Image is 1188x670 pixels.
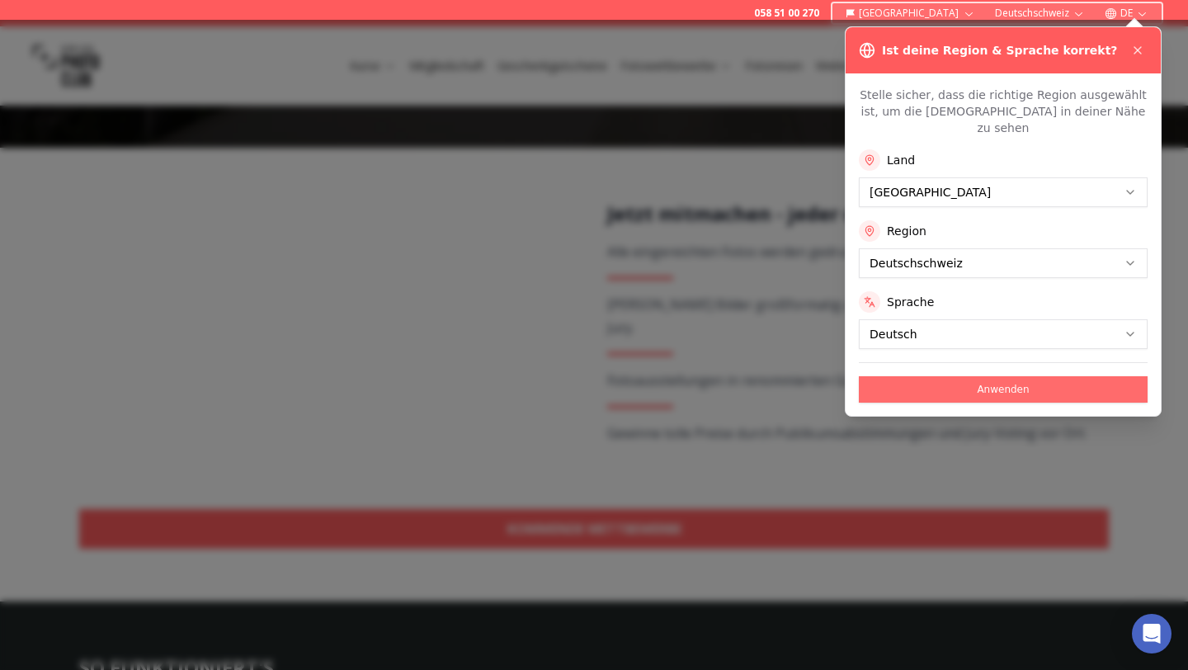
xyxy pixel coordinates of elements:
div: Open Intercom Messenger [1132,614,1171,653]
button: DE [1098,3,1155,23]
label: Land [887,152,915,168]
a: 058 51 00 270 [754,7,819,20]
button: Deutschschweiz [988,3,1091,23]
button: Anwenden [859,376,1148,403]
p: Stelle sicher, dass die richtige Region ausgewählt ist, um die [DEMOGRAPHIC_DATA] in deiner Nähe ... [859,87,1148,136]
label: Region [887,223,926,239]
label: Sprache [887,294,934,310]
button: [GEOGRAPHIC_DATA] [839,3,982,23]
h3: Ist deine Region & Sprache korrekt? [882,42,1117,59]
